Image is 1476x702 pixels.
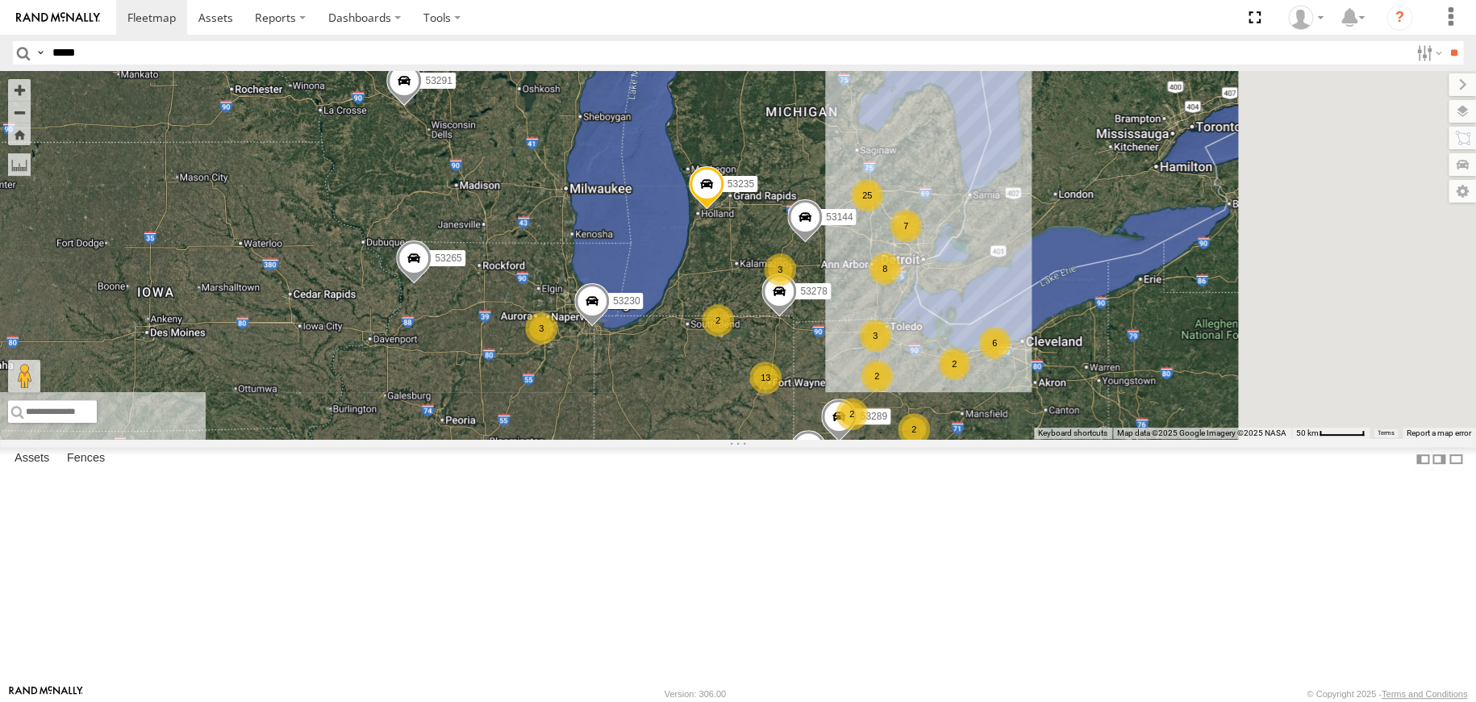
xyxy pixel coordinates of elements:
[861,360,893,392] div: 2
[728,179,754,190] span: 53235
[1307,689,1467,699] div: © Copyright 2025 -
[800,286,827,297] span: 53278
[8,123,31,145] button: Zoom Home
[764,253,796,286] div: 3
[938,348,970,380] div: 2
[851,179,883,211] div: 25
[869,253,901,285] div: 8
[1415,447,1431,470] label: Dock Summary Table to the Left
[826,211,853,223] span: 53144
[1282,6,1329,30] div: Miky Transport
[860,411,886,422] span: 53289
[1410,41,1445,65] label: Search Filter Options
[1449,180,1476,203] label: Map Settings
[1448,447,1464,470] label: Hide Summary Table
[6,448,57,470] label: Assets
[425,75,452,86] span: 53291
[665,689,726,699] div: Version: 306.00
[898,413,930,445] div: 2
[16,12,100,23] img: rand-logo.svg
[8,153,31,176] label: Measure
[978,327,1011,359] div: 6
[8,360,40,392] button: Drag Pegman onto the map to open Street View
[8,79,31,101] button: Zoom in
[525,312,557,345] div: 3
[749,361,782,394] div: 13
[435,253,461,264] span: 53265
[859,320,891,352] div: 3
[1382,689,1467,699] a: Terms and Conditions
[34,41,47,65] label: Search Query
[8,101,31,123] button: Zoom out
[836,398,868,430] div: 2
[613,295,640,307] span: 53230
[890,210,922,242] div: 7
[59,448,113,470] label: Fences
[1038,428,1107,439] button: Keyboard shortcuts
[1378,430,1395,437] a: Terms (opens in new tab)
[1407,428,1471,437] a: Report a map error
[702,304,734,336] div: 2
[1117,428,1286,437] span: Map data ©2025 Google Imagery ©2025 NASA
[1296,428,1319,437] span: 50 km
[1386,5,1412,31] i: ?
[9,686,83,702] a: Visit our Website
[1431,447,1447,470] label: Dock Summary Table to the Right
[1291,428,1370,439] button: Map Scale: 50 km per 53 pixels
